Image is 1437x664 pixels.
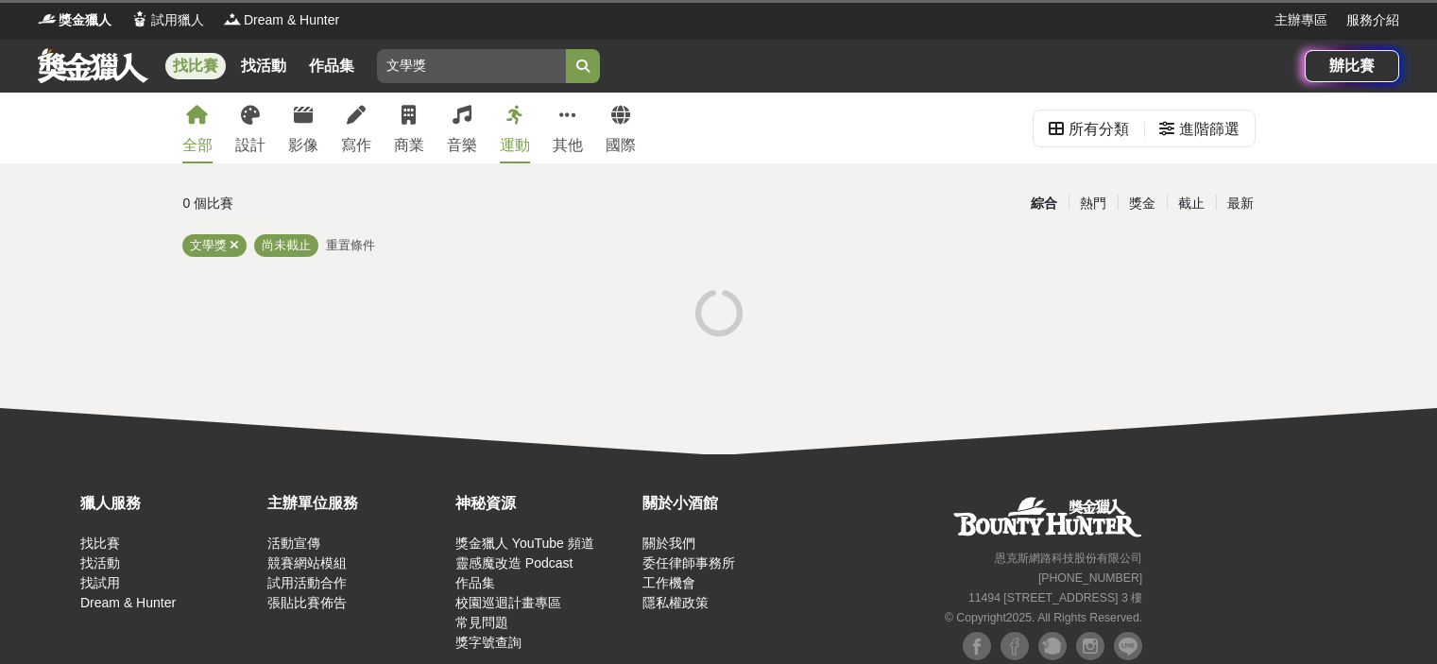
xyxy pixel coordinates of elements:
a: 主辦專區 [1274,10,1327,30]
div: 關於小酒館 [642,492,820,515]
span: 獎金獵人 [59,10,111,30]
a: 隱私權政策 [642,595,709,610]
div: 運動 [500,134,530,157]
div: 設計 [235,134,265,157]
img: Logo [130,9,149,28]
div: 0 個比賽 [183,187,539,220]
div: 主辦單位服務 [267,492,445,515]
a: 影像 [288,93,318,163]
a: 獎字號查詢 [455,635,522,650]
img: Plurk [1038,632,1067,660]
a: 試用活動合作 [267,575,347,590]
div: 國際 [606,134,636,157]
a: 張貼比賽佈告 [267,595,347,610]
small: 11494 [STREET_ADDRESS] 3 樓 [968,591,1142,604]
a: 活動宣傳 [267,536,320,551]
div: 影像 [288,134,318,157]
a: 音樂 [447,93,477,163]
small: [PHONE_NUMBER] [1038,571,1142,585]
a: 找活動 [233,53,294,79]
span: 試用獵人 [151,10,204,30]
div: 熱門 [1069,187,1118,220]
img: Instagram [1076,632,1104,660]
a: 作品集 [301,53,362,79]
img: LINE [1114,632,1142,660]
span: 尚未截止 [262,238,311,252]
div: 最新 [1216,187,1265,220]
div: 寫作 [341,134,371,157]
a: 找比賽 [80,536,120,551]
span: Dream & Hunter [244,10,339,30]
a: 設計 [235,93,265,163]
a: LogoDream & Hunter [223,10,339,30]
a: 靈感魔改造 Podcast [455,555,573,570]
img: Logo [38,9,57,28]
div: 截止 [1167,187,1216,220]
a: 商業 [394,93,424,163]
a: 找活動 [80,555,120,570]
div: 商業 [394,134,424,157]
a: 寫作 [341,93,371,163]
div: 音樂 [447,134,477,157]
small: 恩克斯網路科技股份有限公司 [995,552,1142,565]
a: 工作機會 [642,575,695,590]
span: 文學獎 [190,238,227,252]
div: 神秘資源 [455,492,633,515]
div: 獎金 [1118,187,1167,220]
div: 綜合 [1019,187,1069,220]
span: 重置條件 [326,238,375,252]
a: 關於我們 [642,536,695,551]
a: 辦比賽 [1305,50,1399,82]
div: 獵人服務 [80,492,258,515]
div: 其他 [553,134,583,157]
img: Facebook [1001,632,1029,660]
a: 獎金獵人 YouTube 頻道 [455,536,594,551]
a: Dream & Hunter [80,595,176,610]
a: 運動 [500,93,530,163]
img: Facebook [963,632,991,660]
a: 其他 [553,93,583,163]
div: 進階篩選 [1179,111,1240,148]
a: 作品集 [455,575,495,590]
a: 國際 [606,93,636,163]
img: Logo [223,9,242,28]
small: © Copyright 2025 . All Rights Reserved. [945,611,1142,624]
a: 找比賽 [165,53,226,79]
div: 所有分類 [1069,111,1129,148]
a: Logo獎金獵人 [38,10,111,30]
a: 委任律師事務所 [642,555,735,570]
div: 全部 [182,134,213,157]
a: 找試用 [80,575,120,590]
a: 競賽網站模組 [267,555,347,570]
a: 校園巡迴計畫專區 [455,595,561,610]
a: Logo試用獵人 [130,10,204,30]
a: 服務介紹 [1346,10,1399,30]
a: 全部 [182,93,213,163]
a: 常見問題 [455,615,508,630]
